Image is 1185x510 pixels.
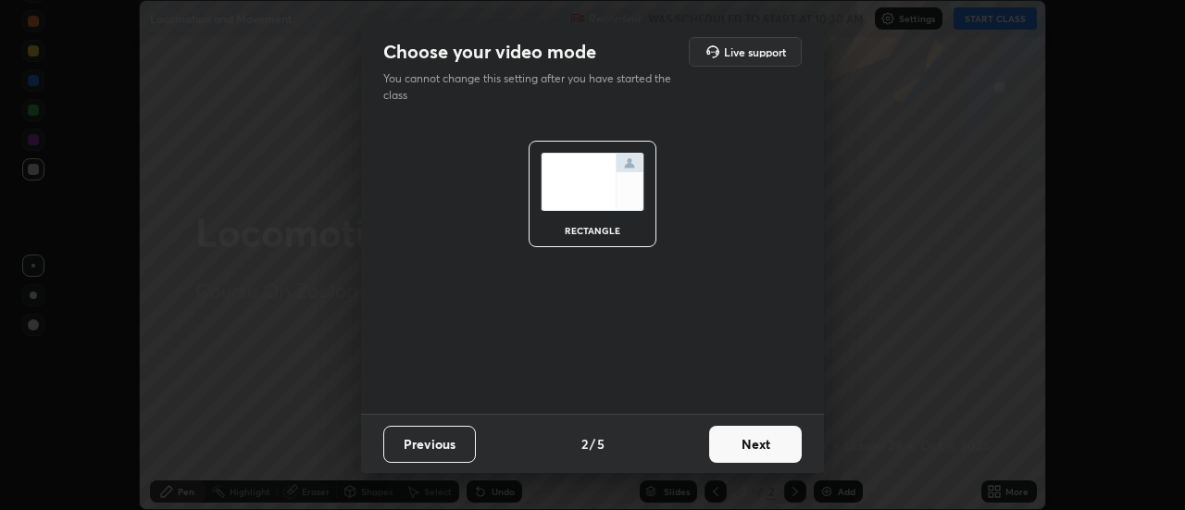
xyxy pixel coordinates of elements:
h2: Choose your video mode [383,40,596,64]
p: You cannot change this setting after you have started the class [383,70,683,104]
h4: / [590,434,595,454]
img: normalScreenIcon.ae25ed63.svg [541,153,644,211]
button: Next [709,426,802,463]
div: rectangle [555,226,630,235]
button: Previous [383,426,476,463]
h5: Live support [724,46,786,57]
h4: 2 [581,434,588,454]
h4: 5 [597,434,605,454]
